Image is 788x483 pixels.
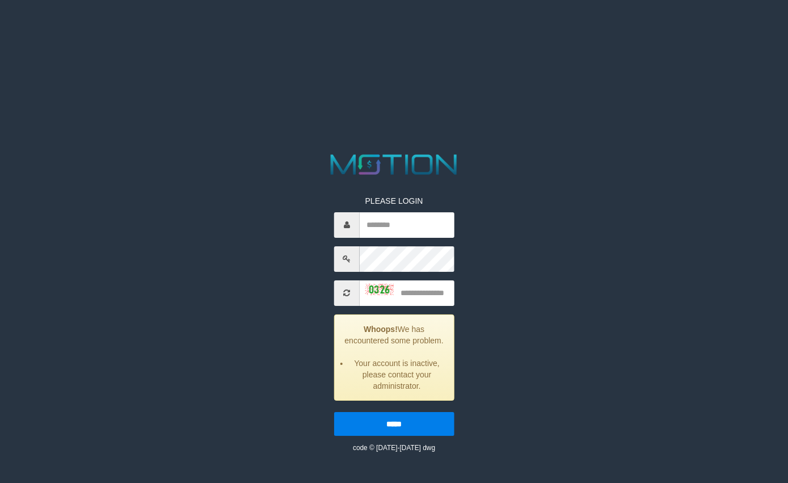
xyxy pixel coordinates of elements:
div: We has encountered some problem. [334,314,454,401]
small: code © [DATE]-[DATE] dwg [353,444,435,452]
p: PLEASE LOGIN [334,195,454,207]
strong: Whoops! [364,325,398,334]
img: MOTION_logo.png [325,151,463,178]
img: captcha [365,284,394,295]
li: Your account is inactive, please contact your administrator. [349,358,445,392]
